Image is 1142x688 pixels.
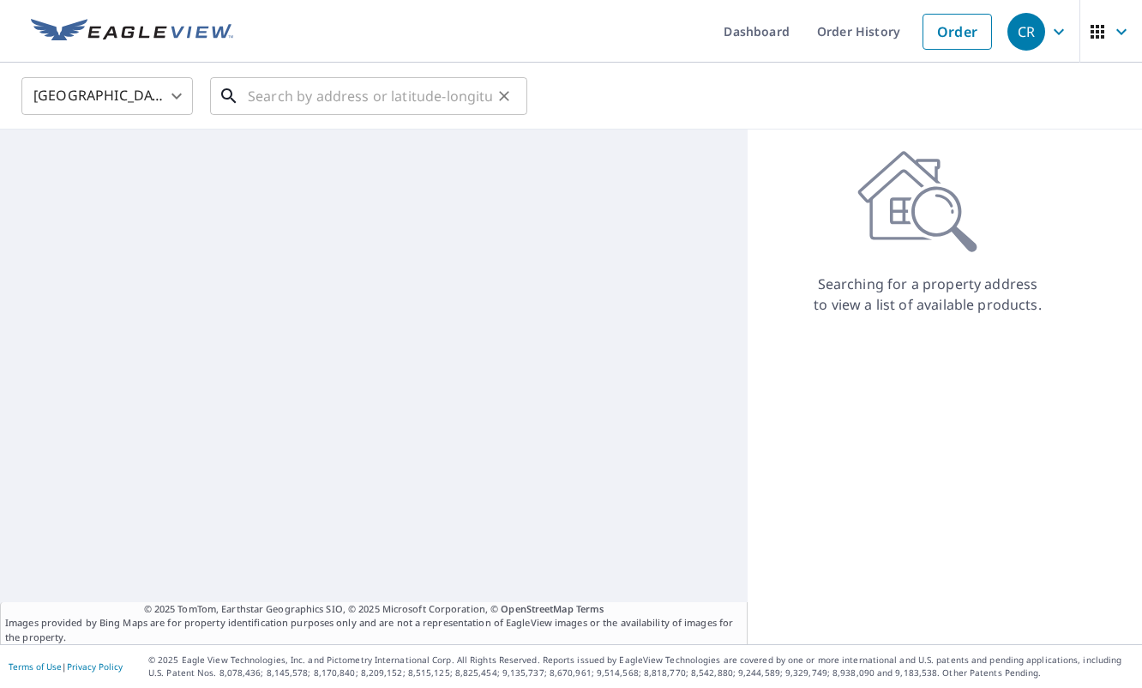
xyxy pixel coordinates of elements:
[248,72,492,120] input: Search by address or latitude-longitude
[813,274,1043,315] p: Searching for a property address to view a list of available products.
[21,72,193,120] div: [GEOGRAPHIC_DATA]
[501,602,573,615] a: OpenStreetMap
[148,654,1133,679] p: © 2025 Eagle View Technologies, Inc. and Pictometry International Corp. All Rights Reserved. Repo...
[67,661,123,673] a: Privacy Policy
[576,602,604,615] a: Terms
[9,661,123,672] p: |
[144,602,604,617] span: © 2025 TomTom, Earthstar Geographics SIO, © 2025 Microsoft Corporation, ©
[31,19,233,45] img: EV Logo
[9,661,62,673] a: Terms of Use
[923,14,992,50] a: Order
[1007,13,1045,51] div: CR
[492,84,516,108] button: Clear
